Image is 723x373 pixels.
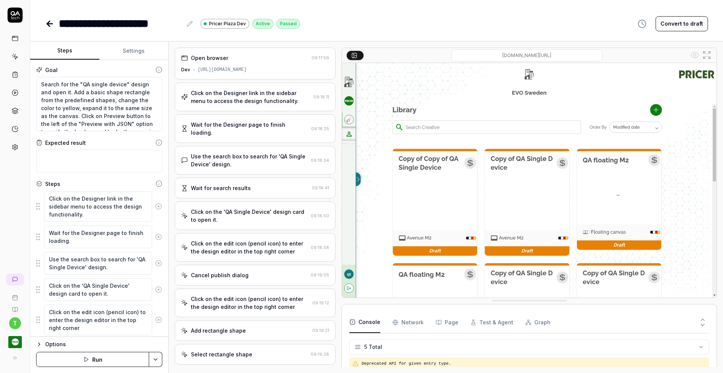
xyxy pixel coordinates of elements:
a: Documentation [3,301,27,313]
time: 09:19:21 [312,328,329,333]
div: Passed [276,19,300,29]
button: Run [36,352,149,367]
button: Graph [525,312,551,333]
span: Pricer Plaza Dev [209,20,246,27]
button: Steps [30,42,99,60]
div: Wait for the Designer page to finish loading. [191,121,308,137]
div: Dev [181,66,190,73]
div: Add rectangle shape [191,327,246,335]
a: Pricer Plaza Dev [200,18,249,29]
div: Active [252,19,273,29]
div: Suggestions [36,191,162,222]
button: t [9,317,21,329]
div: Options [45,340,162,349]
button: Settings [99,42,169,60]
button: Options [36,340,162,349]
time: 09:17:59 [311,55,329,60]
time: 09:18:11 [313,94,329,100]
div: Goal [45,66,58,74]
div: Steps [45,180,60,188]
button: Remove step [152,199,165,214]
time: 09:18:34 [311,158,329,163]
div: Suggestions [36,252,162,275]
button: Remove step [152,282,165,297]
div: Cancel publish dialog [191,271,249,279]
time: 09:19:05 [311,272,329,278]
button: View version history [633,16,651,31]
time: 09:18:50 [311,213,329,218]
button: Console [349,312,380,333]
div: Expected result [45,139,86,147]
button: Pricer.com Logo [3,329,27,350]
div: Suggestions [36,278,162,301]
time: 09:18:25 [311,126,329,131]
button: Convert to draft [656,16,708,31]
time: 09:19:28 [311,352,329,357]
button: Network [392,312,424,333]
time: 09:18:41 [312,185,329,190]
img: Pricer.com Logo [8,335,22,349]
button: Remove step [152,312,165,327]
a: New conversation [6,273,24,286]
div: Click on the edit icon (pencil icon) to enter the design editor in the top right corner [191,295,309,311]
button: Show all interative elements [689,49,701,61]
div: Click on the Designer link in the sidebar menu to access the design functionality. [191,89,310,105]
div: Click on the 'QA Single Device' design card to open it. [191,208,308,224]
div: Suggestions [36,225,162,249]
a: Book a call with us [3,289,27,301]
div: Open browser [191,54,228,62]
button: Page [436,312,458,333]
button: Remove step [152,256,165,271]
button: Remove step [152,229,165,244]
div: Suggestions [36,304,162,336]
div: Click on the edit icon (pencil icon) to enter the design editor in the top right corner [191,239,308,255]
div: Wait for search results [191,184,251,192]
button: Test & Agent [470,312,513,333]
div: Select rectangle shape [191,350,252,358]
time: 09:19:12 [312,300,329,305]
div: [URL][DOMAIN_NAME] [198,66,247,73]
pre: Deprecated API for given entry type. [361,361,706,367]
time: 09:18:58 [311,245,329,250]
img: Screenshot [342,63,717,298]
div: Use the search box to search for 'QA Single Device' design. [191,152,308,168]
button: Open in full screen [701,49,713,61]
